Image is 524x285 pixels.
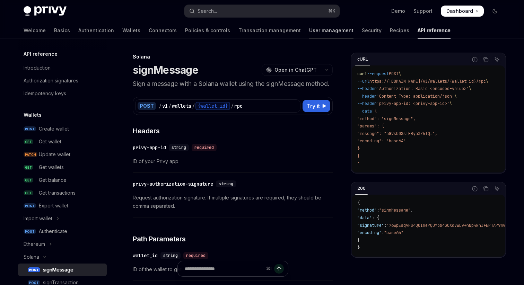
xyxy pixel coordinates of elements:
span: : [382,230,384,235]
div: Get transactions [39,189,76,197]
div: Ethereum [24,240,45,248]
span: \ [454,93,457,99]
a: Recipes [390,22,409,39]
a: API reference [418,22,451,39]
div: Import wallet [24,214,52,223]
button: Send message [274,264,284,274]
span: : [384,223,386,228]
div: wallets [172,103,191,109]
span: string [219,181,233,187]
span: Open in ChatGPT [274,66,317,73]
span: GET [24,139,33,144]
span: "base64" [384,230,403,235]
span: POST [24,126,36,132]
span: "encoding" [357,230,382,235]
button: Toggle Ethereum section [18,238,107,250]
span: Headers [133,126,160,136]
span: Try it [307,102,320,110]
button: Toggle Solana section [18,251,107,263]
span: GET [24,178,33,183]
a: Wallets [122,22,140,39]
a: PATCHUpdate wallet [18,148,107,161]
div: wallet_id [133,252,158,259]
div: signMessage [43,266,73,274]
span: --header [357,101,377,106]
span: ID of your Privy app. [133,157,333,166]
div: Authorization signatures [24,77,78,85]
button: Ask AI [492,184,501,193]
div: required [183,252,208,259]
div: Create wallet [39,125,69,133]
a: Transaction management [238,22,301,39]
a: GETGet wallets [18,161,107,173]
a: POSTAuthenticate [18,225,107,238]
div: 200 [355,184,368,193]
span: "message": "aGVsbG8sIFByaXZ5IQ=", [357,131,437,136]
a: POSTCreate wallet [18,123,107,135]
span: } [357,153,360,159]
a: Basics [54,22,70,39]
span: --url [357,79,369,84]
div: Get wallets [39,163,64,171]
a: POSTExport wallet [18,199,107,212]
a: GETGet transactions [18,187,107,199]
span: 'privy-app-id: <privy-app-id>' [377,101,449,106]
img: dark logo [24,6,67,16]
span: "method": "signMessage", [357,116,416,122]
a: Idempotency keys [18,87,107,100]
a: Demo [391,8,405,15]
h5: Wallets [24,111,42,119]
button: Open in ChatGPT [262,64,321,76]
button: Try it [303,100,330,112]
span: GET [24,165,33,170]
div: / [168,103,171,109]
span: \ [449,101,452,106]
span: POST [24,229,36,234]
button: Open search [184,5,340,17]
span: , [411,207,413,213]
span: Request authorization signature. If multiple signatures are required, they should be comma separa... [133,194,333,210]
a: POSTsignMessage [18,264,107,276]
div: Get balance [39,176,67,184]
span: } [357,146,360,151]
div: rpc [234,103,243,109]
span: : { [372,215,379,221]
div: Solana [133,53,333,60]
button: Toggle Import wallet section [18,212,107,225]
a: User management [309,22,353,39]
span: "data" [357,215,372,221]
span: --data [357,108,372,114]
div: cURL [355,55,370,63]
a: GETGet wallet [18,135,107,148]
div: privy-app-id [133,144,166,151]
span: "signMessage" [379,207,411,213]
span: } [357,245,360,250]
span: '{ [372,108,377,114]
div: Solana [24,253,39,261]
div: required [192,144,217,151]
a: Connectors [149,22,177,39]
div: / [192,103,195,109]
div: / [159,103,161,109]
a: GETGet balance [18,174,107,186]
div: Get wallet [39,137,61,146]
div: Update wallet [39,150,70,159]
span: GET [24,190,33,196]
span: 'Authorization: Basic <encoded-value>' [377,86,469,91]
span: --request [367,71,389,77]
div: Search... [198,7,217,15]
button: Copy the contents from the code block [481,55,490,64]
span: Path Parameters [133,234,186,244]
div: Idempotency keys [24,89,66,98]
span: "params": { [357,123,384,129]
a: Security [362,22,382,39]
div: v1 [162,103,168,109]
button: Ask AI [492,55,501,64]
button: Report incorrect code [470,55,479,64]
span: : [377,207,379,213]
p: Sign a message with a Solana wallet using the signMessage method. [133,79,333,89]
span: POST [28,267,40,273]
span: "encoding": "base64" [357,138,406,144]
div: {wallet_id} [195,102,230,110]
span: "signature" [357,223,384,228]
